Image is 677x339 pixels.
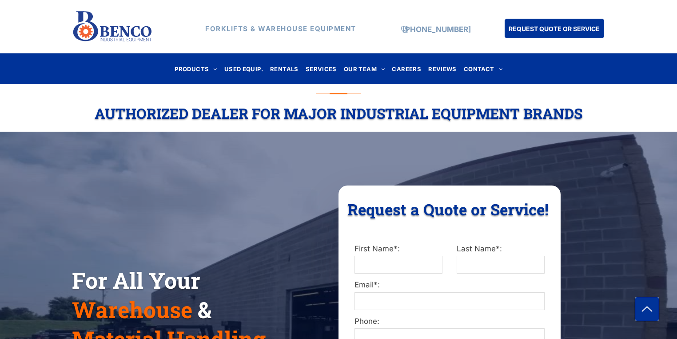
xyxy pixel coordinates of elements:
[171,63,221,75] a: PRODUCTS
[509,20,600,37] span: REQUEST QUOTE OR SERVICE
[198,295,211,324] span: &
[95,104,582,123] span: Authorized Dealer For Major Industrial Equipment Brands
[425,63,460,75] a: REVIEWS
[505,19,604,38] a: REQUEST QUOTE OR SERVICE
[221,63,267,75] a: USED EQUIP.
[402,25,471,34] a: [PHONE_NUMBER]
[267,63,302,75] a: RENTALS
[388,63,425,75] a: CAREERS
[205,24,356,33] strong: FORKLIFTS & WAREHOUSE EQUIPMENT
[72,266,200,295] span: For All Your
[354,316,545,327] label: Phone:
[302,63,340,75] a: SERVICES
[354,279,545,291] label: Email*:
[354,243,442,255] label: First Name*:
[347,199,549,219] span: Request a Quote or Service!
[460,63,506,75] a: CONTACT
[457,243,545,255] label: Last Name*:
[340,63,389,75] a: OUR TEAM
